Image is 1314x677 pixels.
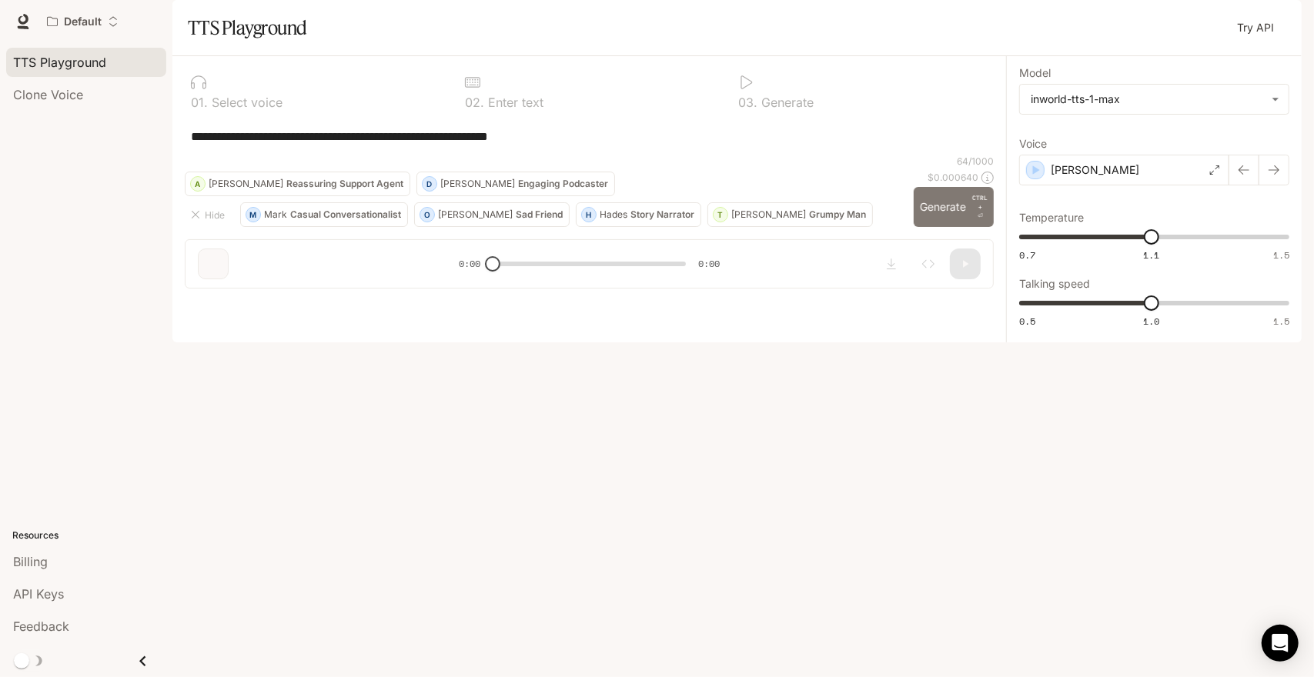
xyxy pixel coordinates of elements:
[518,179,608,188] p: Engaging Podcaster
[1019,138,1047,149] p: Voice
[1231,12,1280,43] a: Try API
[1019,68,1051,78] p: Model
[414,202,570,227] button: O[PERSON_NAME]Sad Friend
[582,202,596,227] div: H
[1019,248,1035,262] span: 0.7
[516,210,563,219] p: Sad Friend
[1019,212,1084,223] p: Temperature
[1031,92,1264,107] div: inworld-tts-1-max
[1262,625,1299,662] div: Open Intercom Messenger
[739,96,758,108] p: 0 3 .
[185,172,410,196] button: A[PERSON_NAME]Reassuring Support Agent
[420,202,434,227] div: O
[40,6,125,37] button: Open workspace menu
[809,210,866,219] p: Grumpy Man
[465,96,484,108] p: 0 2 .
[1051,162,1139,178] p: [PERSON_NAME]
[264,210,287,219] p: Mark
[928,171,978,184] p: $ 0.000640
[1019,315,1035,328] span: 0.5
[290,210,401,219] p: Casual Conversationalist
[240,202,408,227] button: MMarkCasual Conversationalist
[1020,85,1289,114] div: inworld-tts-1-max
[630,210,694,219] p: Story Narrator
[484,96,543,108] p: Enter text
[1019,278,1090,289] p: Talking speed
[1143,315,1159,328] span: 1.0
[758,96,814,108] p: Generate
[64,15,102,28] p: Default
[1143,248,1159,262] span: 1.1
[191,96,208,108] p: 0 1 .
[416,172,615,196] button: D[PERSON_NAME]Engaging Podcaster
[286,179,403,188] p: Reassuring Support Agent
[957,155,994,168] p: 64 / 1000
[707,202,873,227] button: T[PERSON_NAME]Grumpy Man
[209,179,283,188] p: [PERSON_NAME]
[188,12,307,43] h1: TTS Playground
[714,202,727,227] div: T
[438,210,513,219] p: [PERSON_NAME]
[731,210,806,219] p: [PERSON_NAME]
[191,172,205,196] div: A
[972,193,988,221] p: ⏎
[972,193,988,212] p: CTRL +
[208,96,283,108] p: Select voice
[600,210,627,219] p: Hades
[440,179,515,188] p: [PERSON_NAME]
[914,187,994,227] button: GenerateCTRL +⏎
[423,172,436,196] div: D
[1273,248,1289,262] span: 1.5
[576,202,701,227] button: HHadesStory Narrator
[185,202,234,227] button: Hide
[246,202,260,227] div: M
[1273,315,1289,328] span: 1.5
